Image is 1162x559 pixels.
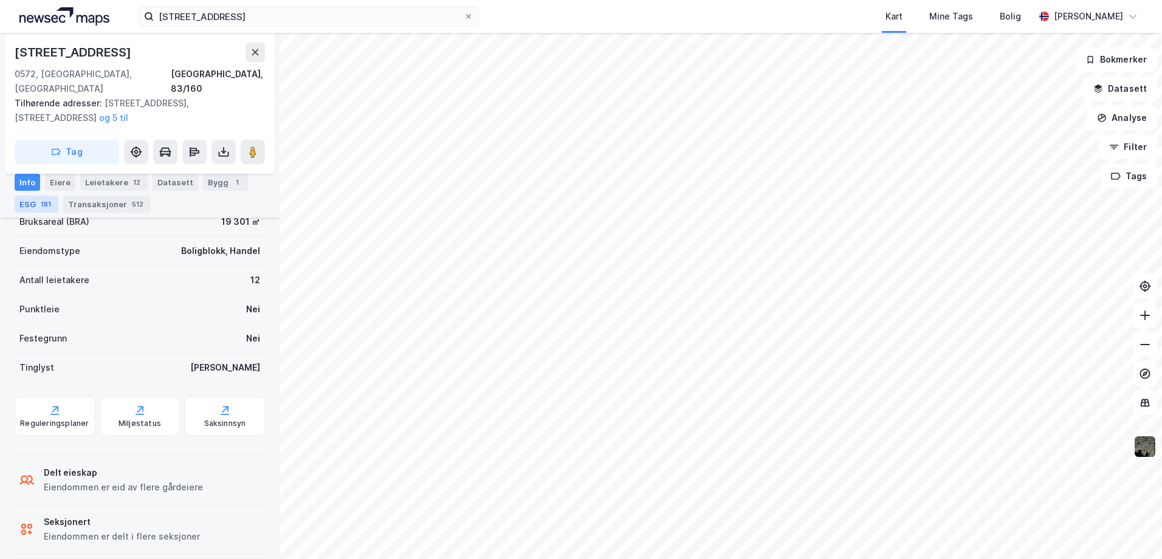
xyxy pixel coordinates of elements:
div: Nei [246,331,260,346]
span: Tilhørende adresser: [15,98,105,108]
button: Analyse [1087,106,1157,130]
div: Kart [885,9,902,24]
div: Eiendomstype [19,244,80,258]
div: Nei [246,302,260,317]
div: Datasett [153,174,198,191]
div: [PERSON_NAME] [190,360,260,375]
input: Søk på adresse, matrikkel, gårdeiere, leietakere eller personer [154,7,464,26]
div: Saksinnsyn [204,419,246,428]
div: [PERSON_NAME] [1054,9,1123,24]
div: Info [15,174,40,191]
div: Eiere [45,174,75,191]
div: Tinglyst [19,360,54,375]
button: Tag [15,140,119,164]
iframe: Chat Widget [1101,501,1162,559]
div: Bruksareal (BRA) [19,214,89,229]
div: Leietakere [80,174,148,191]
img: 9k= [1133,435,1157,458]
button: Bokmerker [1075,47,1157,72]
div: [GEOGRAPHIC_DATA], 83/160 [171,67,265,96]
button: Tags [1101,164,1157,188]
div: Festegrunn [19,331,67,346]
div: Mine Tags [929,9,973,24]
div: Kontrollprogram for chat [1101,501,1162,559]
div: Boligblokk, Handel [181,244,260,258]
div: Eiendommen er delt i flere seksjoner [44,529,200,544]
img: logo.a4113a55bc3d86da70a041830d287a7e.svg [19,7,109,26]
div: [STREET_ADDRESS], [STREET_ADDRESS] [15,96,255,125]
div: Reguleringsplaner [20,419,89,428]
div: 12 [250,273,260,287]
div: Antall leietakere [19,273,89,287]
div: [STREET_ADDRESS] [15,43,134,62]
div: Bolig [1000,9,1021,24]
div: Punktleie [19,302,60,317]
div: 0572, [GEOGRAPHIC_DATA], [GEOGRAPHIC_DATA] [15,67,171,96]
button: Datasett [1083,77,1157,101]
div: Transaksjoner [63,196,151,213]
div: 512 [129,198,146,210]
div: Eiendommen er eid av flere gårdeiere [44,480,203,495]
div: Bygg [203,174,248,191]
div: 19 301 ㎡ [221,214,260,229]
div: Miljøstatus [119,419,161,428]
div: 12 [131,176,143,188]
div: Delt eieskap [44,465,203,480]
div: ESG [15,196,58,213]
div: 1 [231,176,243,188]
button: Filter [1099,135,1157,159]
div: Seksjonert [44,515,200,529]
div: 181 [38,198,53,210]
